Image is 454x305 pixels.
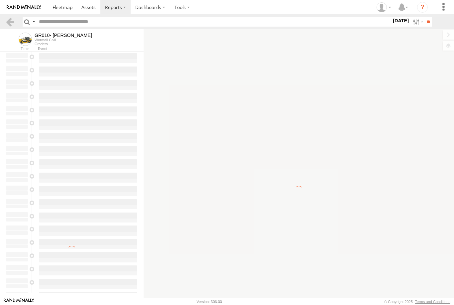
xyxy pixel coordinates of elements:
[38,47,144,51] div: Event
[35,38,92,42] div: Wormall Civil
[392,17,410,24] label: [DATE]
[415,300,450,304] a: Terms and Conditions
[5,17,15,27] a: Back to previous Page
[197,300,222,304] div: Version: 306.00
[417,2,428,13] i: ?
[4,298,34,305] a: Visit our Website
[35,33,92,38] div: GR010- Dan Avis - View Asset History
[31,17,37,27] label: Search Query
[384,300,450,304] div: © Copyright 2025 -
[7,5,41,10] img: rand-logo.svg
[374,2,394,12] div: Brett Perry
[5,47,29,51] div: Time
[410,17,424,27] label: Search Filter Options
[35,42,92,46] div: Graders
